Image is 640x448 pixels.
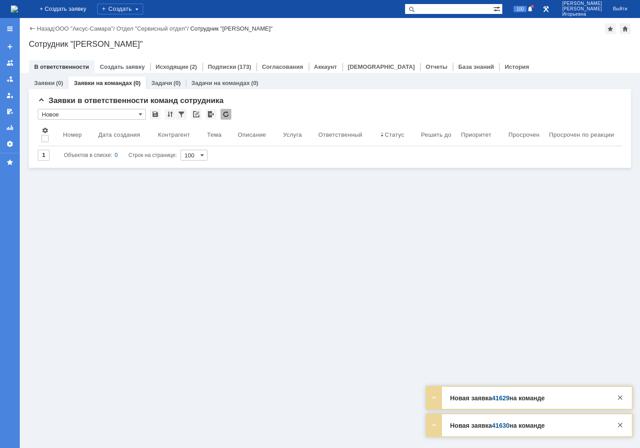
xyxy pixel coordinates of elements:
[514,6,527,12] span: 100
[605,23,616,34] div: Добавить в избранное
[3,137,17,151] a: Настройки
[3,40,17,54] a: Создать заявку
[505,63,529,70] a: История
[562,6,602,12] span: [PERSON_NAME]
[421,131,452,138] div: Решить до
[151,80,172,86] a: Задачи
[549,131,614,138] div: Просрочен по реакции
[34,63,89,70] a: В ответственности
[158,131,190,138] div: Контрагент
[150,109,161,120] div: Сохранить вид
[190,25,273,32] div: Сотрудник "[PERSON_NAME]"
[64,150,177,161] i: Строк на странице:
[314,63,337,70] a: Аккаунт
[492,422,509,429] a: 41630
[64,152,112,158] span: Объектов в списке:
[509,131,540,138] div: Просрочен
[3,104,17,119] a: Мои согласования
[100,63,145,70] a: Создать заявку
[615,420,626,430] div: Закрыть
[562,1,602,6] span: [PERSON_NAME]
[117,25,187,32] a: Отдел "Сервисный отдел"
[428,420,439,430] div: Развернуть
[206,109,216,120] div: Экспорт списка
[74,80,132,86] a: Заявки на командах
[37,25,54,32] a: Назад
[63,131,82,138] div: Номер
[156,63,189,70] a: Исходящие
[54,25,55,31] div: |
[615,392,626,403] div: Закрыть
[133,80,140,86] div: (0)
[203,123,234,146] th: Тема
[55,25,113,32] a: ООО "Аксус-Самара"
[97,4,143,14] div: Создать
[191,80,250,86] a: Задачи на командах
[562,12,602,17] span: Игорьевна
[208,63,236,70] a: Подписки
[221,109,231,120] div: Обновлять список
[426,63,448,70] a: Отчеты
[41,127,49,134] span: Настройки
[38,96,224,105] span: Заявки в ответственности команд сотрудника
[458,63,494,70] a: База знаний
[11,5,18,13] a: Перейти на домашнюю страницу
[55,25,117,32] div: /
[428,392,439,403] div: Развернуть
[620,23,631,34] div: Сделать домашней страницей
[461,131,491,138] div: Приоритет
[251,80,258,86] div: (0)
[283,131,302,138] div: Услуга
[29,40,631,49] div: Сотрудник "[PERSON_NAME]"
[385,131,404,138] div: Статус
[3,121,17,135] a: Отчеты
[492,394,509,402] a: 41629
[3,88,17,103] a: Мои заявки
[154,123,203,146] th: Контрагент
[117,25,190,32] div: /
[173,80,180,86] div: (0)
[348,63,415,70] a: [DEMOGRAPHIC_DATA]
[238,63,251,70] div: (173)
[34,80,54,86] a: Заявки
[318,131,362,138] div: Ответственный
[59,123,95,146] th: Номер
[56,80,63,86] div: (0)
[165,109,176,120] div: Сортировка...
[191,109,202,120] div: Скопировать ссылку на список
[207,131,221,138] div: Тема
[11,5,18,13] img: logo
[176,109,187,120] div: Фильтрация...
[377,123,418,146] th: Статус
[238,131,266,138] div: Описание
[190,63,197,70] div: (2)
[450,422,545,429] strong: Новая заявка на команде
[279,123,315,146] th: Услуга
[457,123,505,146] th: Приоритет
[95,123,154,146] th: Дата создания
[98,131,140,138] div: Дата создания
[262,63,303,70] a: Согласования
[450,394,545,402] strong: Новая заявка на команде
[115,150,118,161] div: 0
[3,56,17,70] a: Заявки на командах
[3,72,17,86] a: Заявки в моей ответственности
[493,4,502,13] span: Расширенный поиск
[315,123,377,146] th: Ответственный
[541,4,551,14] a: Перейти в интерфейс администратора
